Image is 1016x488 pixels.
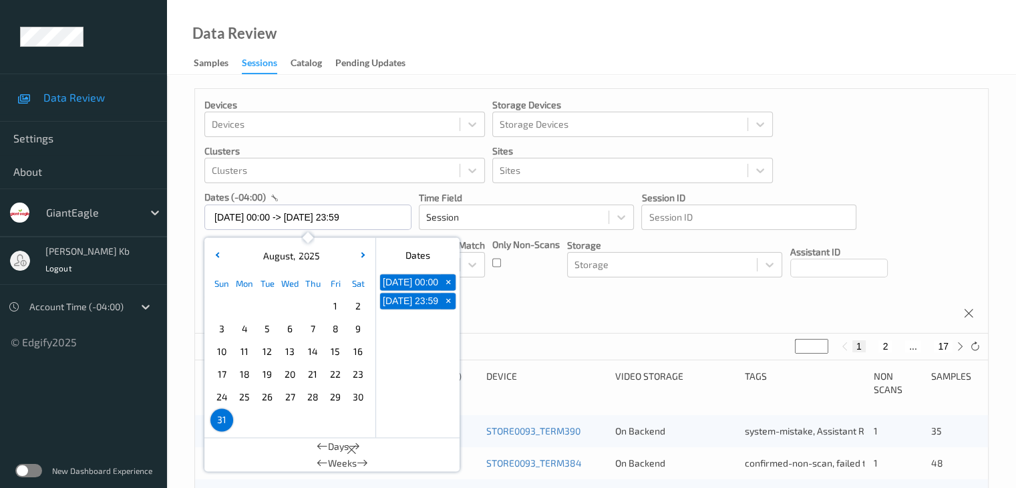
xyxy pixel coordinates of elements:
[233,408,256,431] div: Choose Monday September 01 of 2025
[878,340,892,352] button: 2
[258,388,277,406] span: 26
[380,274,441,290] button: [DATE] 00:00
[242,56,277,74] div: Sessions
[324,272,347,295] div: Fri
[233,295,256,318] div: Choose Monday July 28 of 2025
[874,425,878,437] span: 1
[194,56,228,73] div: Samples
[233,318,256,340] div: Choose Monday August 04 of 2025
[492,98,773,112] p: Storage Devices
[905,340,921,352] button: ...
[930,370,979,396] div: Samples
[380,293,441,309] button: [DATE] 23:59
[260,249,320,263] div: ,
[934,340,953,352] button: 17
[194,54,242,73] a: Samples
[235,320,254,338] span: 4
[326,320,345,338] span: 8
[258,342,277,361] span: 12
[204,191,266,204] p: dates (-04:00)
[281,365,299,384] span: 20
[615,370,735,396] div: Video Storage
[256,408,279,431] div: Choose Tuesday September 02 of 2025
[279,408,301,431] div: Choose Wednesday September 03 of 2025
[212,388,231,406] span: 24
[242,54,291,74] a: Sessions
[442,275,456,289] span: +
[210,363,233,386] div: Choose Sunday August 17 of 2025
[256,295,279,318] div: Choose Tuesday July 29 of 2025
[212,342,231,361] span: 10
[301,386,324,408] div: Choose Thursday August 28 of 2025
[349,342,367,361] span: 16
[204,144,485,158] p: Clusters
[324,295,347,318] div: Choose Friday August 01 of 2025
[874,457,878,469] span: 1
[301,318,324,340] div: Choose Thursday August 07 of 2025
[303,320,322,338] span: 7
[492,144,773,158] p: Sites
[328,457,357,470] span: Weeks
[441,293,456,309] button: +
[349,388,367,406] span: 30
[301,408,324,431] div: Choose Thursday September 04 of 2025
[745,457,906,469] span: confirmed-non-scan, failed to recover
[419,191,634,205] p: Time Field
[279,386,301,408] div: Choose Wednesday August 27 of 2025
[279,295,301,318] div: Choose Wednesday July 30 of 2025
[347,272,369,295] div: Sat
[256,272,279,295] div: Tue
[324,340,347,363] div: Choose Friday August 15 of 2025
[347,340,369,363] div: Choose Saturday August 16 of 2025
[291,56,322,73] div: Catalog
[930,425,941,437] span: 35
[212,365,231,384] span: 17
[210,386,233,408] div: Choose Sunday August 24 of 2025
[326,297,345,316] span: 1
[212,320,231,338] span: 3
[235,388,254,406] span: 25
[303,388,322,406] span: 28
[256,340,279,363] div: Choose Tuesday August 12 of 2025
[235,365,254,384] span: 18
[324,408,347,431] div: Choose Friday September 05 of 2025
[210,318,233,340] div: Choose Sunday August 03 of 2025
[442,294,456,308] span: +
[441,274,456,290] button: +
[324,363,347,386] div: Choose Friday August 22 of 2025
[256,386,279,408] div: Choose Tuesday August 26 of 2025
[258,320,277,338] span: 5
[790,245,888,259] p: Assistant ID
[235,342,254,361] span: 11
[210,340,233,363] div: Choose Sunday August 10 of 2025
[210,295,233,318] div: Choose Sunday July 27 of 2025
[279,318,301,340] div: Choose Wednesday August 06 of 2025
[281,320,299,338] span: 6
[347,295,369,318] div: Choose Saturday August 02 of 2025
[301,272,324,295] div: Thu
[335,56,405,73] div: Pending Updates
[328,440,349,453] span: Days
[204,98,485,112] p: Devices
[256,318,279,340] div: Choose Tuesday August 05 of 2025
[349,365,367,384] span: 23
[210,408,233,431] div: Choose Sunday August 31 of 2025
[567,239,782,252] p: Storage
[335,54,419,73] a: Pending Updates
[347,386,369,408] div: Choose Saturday August 30 of 2025
[303,365,322,384] span: 21
[279,272,301,295] div: Wed
[212,410,231,429] span: 31
[326,342,345,361] span: 15
[279,363,301,386] div: Choose Wednesday August 20 of 2025
[486,457,582,469] a: STORE0093_TERM384
[641,191,856,205] p: Session ID
[301,363,324,386] div: Choose Thursday August 21 of 2025
[281,388,299,406] span: 27
[192,27,277,40] div: Data Review
[233,363,256,386] div: Choose Monday August 18 of 2025
[615,457,735,470] div: On Backend
[301,340,324,363] div: Choose Thursday August 14 of 2025
[233,386,256,408] div: Choose Monday August 25 of 2025
[295,250,320,261] span: 2025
